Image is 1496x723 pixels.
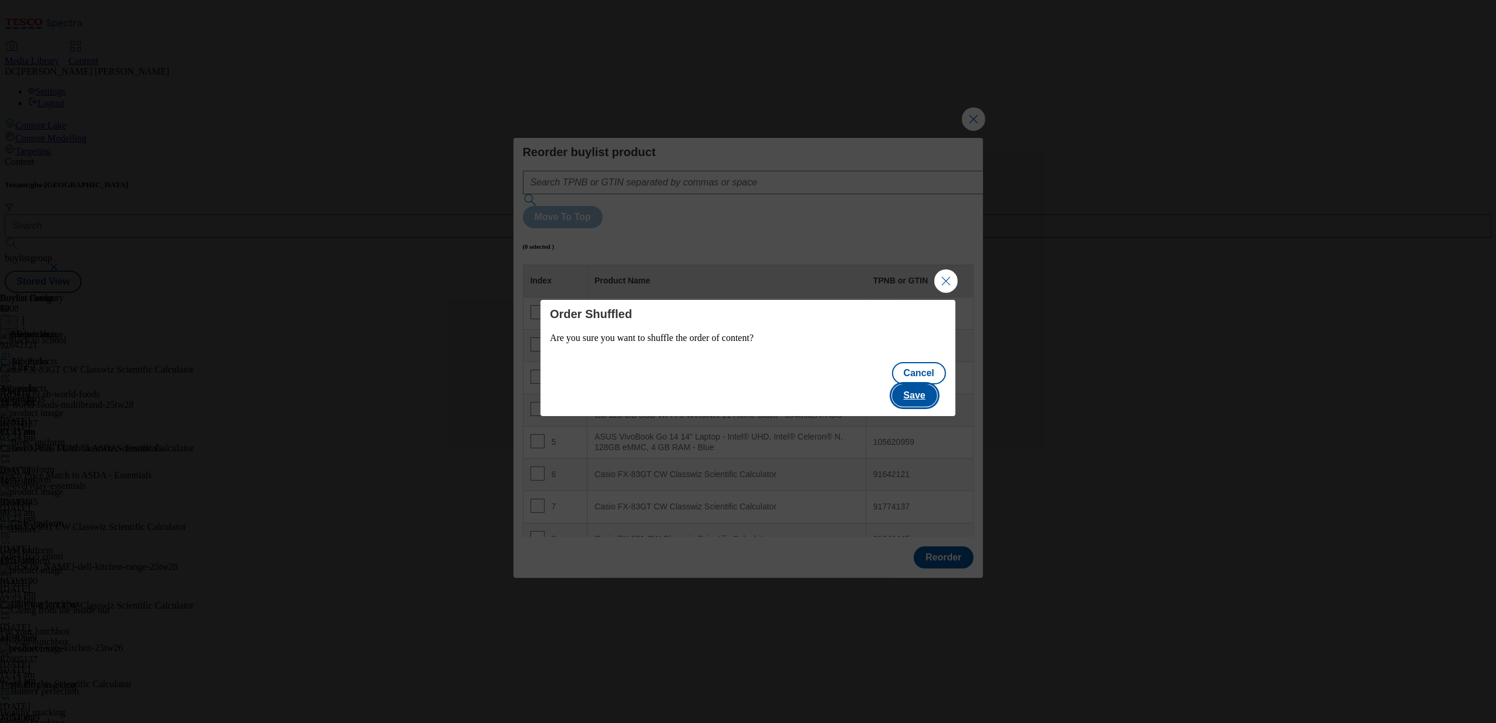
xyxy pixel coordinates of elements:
div: Modal [541,300,955,416]
button: Cancel [892,362,946,384]
p: Are you sure you want to shuffle the order of content? [550,333,946,343]
h4: Order Shuffled [550,307,946,321]
button: Close Modal [934,269,958,293]
button: Save [892,384,937,407]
